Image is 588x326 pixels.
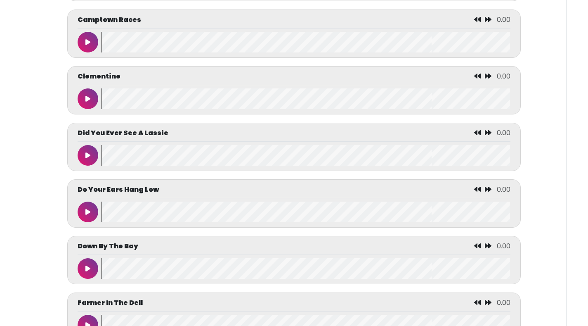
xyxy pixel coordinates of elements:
[497,185,510,194] span: 0.00
[78,71,120,81] p: Clementine
[78,15,141,25] p: Camptown Races
[497,128,510,138] span: 0.00
[497,241,510,251] span: 0.00
[78,185,159,195] p: Do Your Ears Hang Low
[78,241,138,251] p: Down By The Bay
[78,128,168,138] p: Did You Ever See A Lassie
[497,15,510,24] span: 0.00
[497,298,510,307] span: 0.00
[78,298,143,308] p: Farmer In The Dell
[497,71,510,81] span: 0.00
